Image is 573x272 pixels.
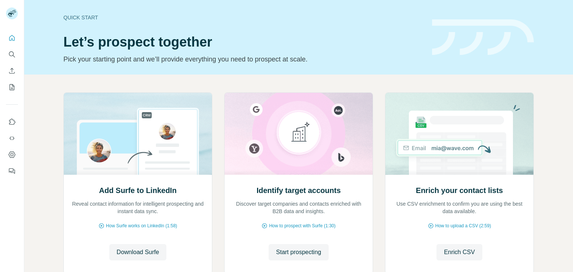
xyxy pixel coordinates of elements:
[269,244,329,260] button: Start prospecting
[6,132,18,145] button: Use Surfe API
[393,200,526,215] p: Use CSV enrichment to confirm you are using the best data available.
[63,93,212,175] img: Add Surfe to LinkedIn
[99,185,177,196] h2: Add Surfe to LinkedIn
[63,54,423,64] p: Pick your starting point and we’ll provide everything you need to prospect at scale.
[232,200,365,215] p: Discover target companies and contacts enriched with B2B data and insights.
[224,93,373,175] img: Identify target accounts
[269,222,335,229] span: How to prospect with Surfe (1:30)
[109,244,167,260] button: Download Surfe
[276,248,321,257] span: Start prospecting
[385,93,534,175] img: Enrich your contact lists
[444,248,475,257] span: Enrich CSV
[71,200,204,215] p: Reveal contact information for intelligent prospecting and instant data sync.
[106,222,177,229] span: How Surfe works on LinkedIn (1:58)
[117,248,159,257] span: Download Surfe
[63,14,423,21] div: Quick start
[6,148,18,161] button: Dashboard
[257,185,341,196] h2: Identify target accounts
[435,222,491,229] span: How to upload a CSV (2:59)
[6,48,18,61] button: Search
[6,31,18,45] button: Quick start
[6,115,18,129] button: Use Surfe on LinkedIn
[432,19,534,56] img: banner
[6,164,18,178] button: Feedback
[416,185,503,196] h2: Enrich your contact lists
[63,35,423,50] h1: Let’s prospect together
[6,64,18,78] button: Enrich CSV
[436,244,482,260] button: Enrich CSV
[6,80,18,94] button: My lists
